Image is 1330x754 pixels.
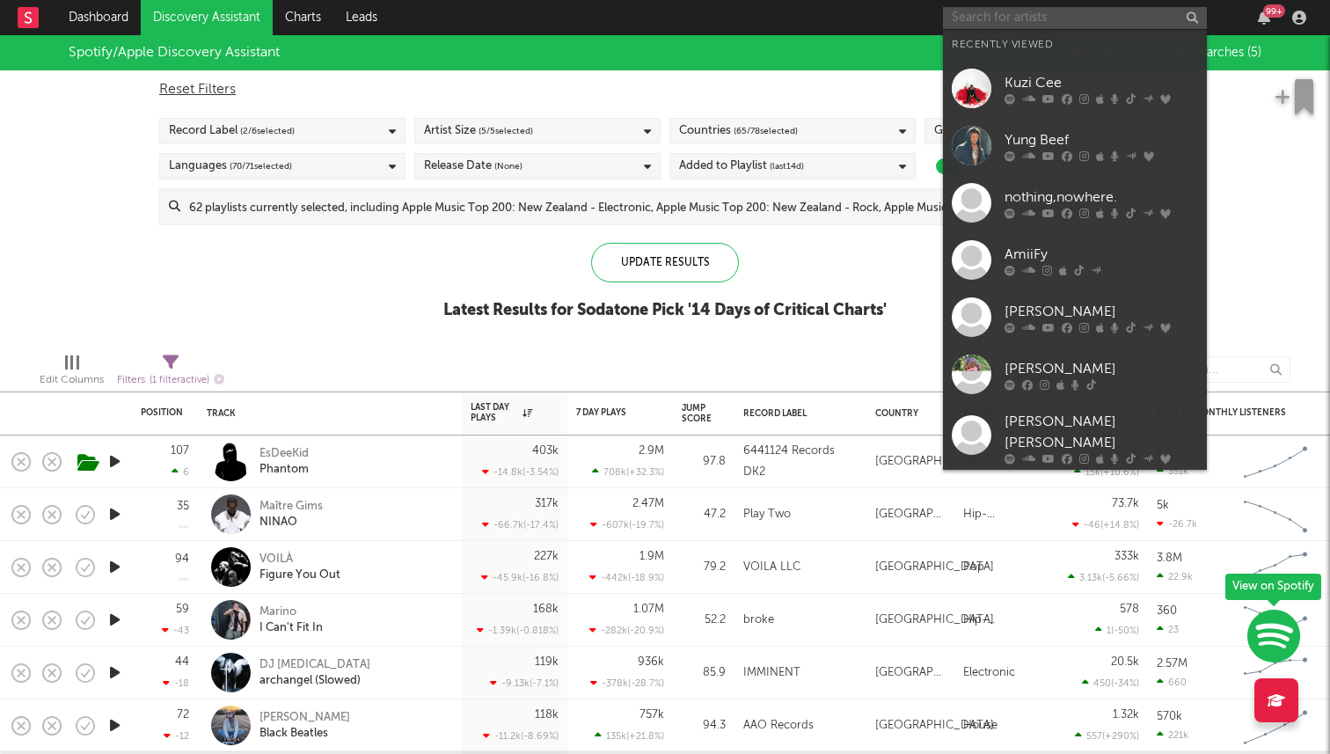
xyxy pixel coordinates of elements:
[1157,711,1182,722] div: 570k
[259,657,370,689] a: DJ [MEDICAL_DATA]archangel (Slowed)
[482,519,559,531] div: -66.7k ( -17.4 % )
[875,408,937,419] div: Country
[943,346,1207,403] a: [PERSON_NAME]
[1236,493,1315,537] svg: Chart title
[1225,574,1321,600] div: View on Spotify
[259,446,309,478] a: EsDeeKidPhantom
[230,156,292,177] span: ( 70 / 71 selected)
[639,551,664,562] div: 1.9M
[141,407,183,418] div: Position
[743,662,800,684] div: IMMINENT
[164,730,189,742] div: -12
[1075,730,1139,742] div: 557 ( +290 % )
[1236,545,1315,589] svg: Chart title
[40,370,104,391] div: Edit Columns
[1005,187,1198,208] div: nothing,nowhere.
[424,156,522,177] div: Release Date
[963,557,984,578] div: Pop
[1157,677,1187,688] div: 660
[1157,571,1193,582] div: 22.9k
[479,121,533,142] span: ( 5 / 5 selected)
[259,657,370,673] div: DJ [MEDICAL_DATA]
[171,445,189,457] div: 107
[172,466,189,478] div: 6
[1068,572,1139,583] div: 3.13k ( -5.66 % )
[259,446,309,462] div: EsDeeKid
[175,656,189,668] div: 44
[259,620,323,636] div: I Can't Fit In
[117,348,224,399] div: Filters(1 filter active)
[535,656,559,668] div: 119k
[1236,704,1315,748] svg: Chart title
[1072,519,1139,531] div: -46 ( +14.8 % )
[875,451,994,472] div: [GEOGRAPHIC_DATA]
[162,625,189,636] div: -43
[963,504,1034,525] div: Hip-Hop/Rap
[259,710,350,726] div: [PERSON_NAME]
[952,34,1198,55] div: Recently Viewed
[632,498,664,509] div: 2.47M
[259,604,323,636] a: MarinoI Can't Fit In
[1082,677,1139,689] div: 450 ( -34 % )
[1236,440,1315,484] svg: Chart title
[1113,709,1139,721] div: 1.32k
[743,557,800,578] div: VOILA LLC
[471,402,532,423] div: Last Day Plays
[682,715,726,736] div: 94.3
[259,515,323,531] div: NINAO
[682,557,726,578] div: 79.2
[679,121,798,142] div: Countries
[169,121,295,142] div: Record Label
[743,504,791,525] div: Play Two
[590,519,664,531] div: -607k ( -19.7 % )
[875,662,946,684] div: [GEOGRAPHIC_DATA]
[534,551,559,562] div: 227k
[533,604,559,615] div: 168k
[259,552,340,583] a: VOILÀFigure You Out
[535,709,559,721] div: 118k
[259,552,340,567] div: VOILÀ
[477,625,559,636] div: -1.39k ( -0.818 % )
[490,677,559,689] div: -9.13k ( -7.1 % )
[943,174,1207,231] a: nothing,nowhere.
[180,189,1170,224] input: 62 playlists currently selected, including Apple Music Top 200: New Zealand - Electronic, Apple M...
[875,715,994,736] div: [GEOGRAPHIC_DATA]
[1236,651,1315,695] svg: Chart title
[1095,625,1139,636] div: 1 ( -50 % )
[1005,244,1198,265] div: AmiiFy
[1263,4,1285,18] div: 99 +
[679,156,804,177] div: Added to Playlist
[175,553,189,565] div: 94
[1005,358,1198,379] div: [PERSON_NAME]
[1157,518,1197,530] div: -26.7k
[875,504,946,525] div: [GEOGRAPHIC_DATA]
[1247,47,1261,59] span: ( 5 )
[943,289,1207,346] a: [PERSON_NAME]
[259,726,350,742] div: Black Beatles
[943,7,1207,29] input: Search for artists
[482,466,559,478] div: -14.8k ( -3.54 % )
[734,121,798,142] span: ( 65 / 78 selected)
[595,730,664,742] div: 135k ( +21.8 % )
[259,673,370,689] div: archangel (Slowed)
[590,677,664,689] div: -378k ( -28.7 % )
[1158,356,1290,383] input: Search...
[576,407,638,418] div: 7 Day Plays
[639,445,664,457] div: 2.9M
[1157,407,1289,418] div: Spotify Monthly Listeners
[875,557,994,578] div: [GEOGRAPHIC_DATA]
[682,504,726,525] div: 47.2
[259,567,340,583] div: Figure You Out
[1005,301,1198,322] div: [PERSON_NAME]
[424,121,533,142] div: Artist Size
[259,499,323,515] div: Maître Gims
[159,79,1171,100] div: Reset Filters
[743,441,858,483] div: 6441124 Records DK2
[1114,551,1139,562] div: 333k
[943,231,1207,289] a: AmiiFy
[639,709,664,721] div: 757k
[1074,466,1139,478] div: 15k ( +10.6 % )
[69,42,280,63] div: Spotify/Apple Discovery Assistant
[633,604,664,615] div: 1.07M
[177,501,189,512] div: 35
